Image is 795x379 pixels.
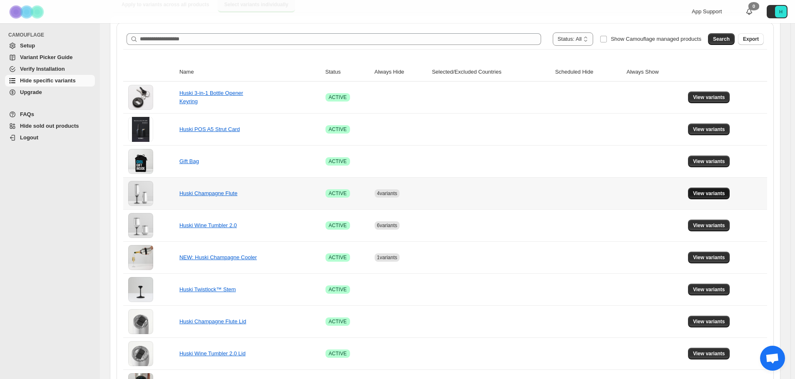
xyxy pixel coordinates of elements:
[693,190,725,197] span: View variants
[5,75,95,87] a: Hide specific variants
[128,341,153,366] img: Huski Wine Tumbler 2.0 Lid
[329,350,347,357] span: ACTIVE
[693,94,725,101] span: View variants
[7,0,48,23] img: Camouflage
[128,149,153,174] img: Gift Bag
[179,222,237,228] a: Huski Wine Tumbler 2.0
[177,63,323,82] th: Name
[767,5,788,18] button: Avatar with initials H
[329,222,347,229] span: ACTIVE
[693,286,725,293] span: View variants
[688,316,730,327] button: View variants
[738,33,764,45] button: Export
[688,92,730,103] button: View variants
[5,63,95,75] a: Verify Installation
[5,109,95,120] a: FAQs
[693,318,725,325] span: View variants
[5,87,95,98] a: Upgrade
[779,9,783,14] text: H
[179,158,199,164] a: Gift Bag
[692,8,722,15] span: App Support
[8,32,96,38] span: CAMOUFLAGE
[693,222,725,229] span: View variants
[745,7,753,16] a: 0
[624,63,686,82] th: Always Show
[20,89,42,95] span: Upgrade
[329,126,347,133] span: ACTIVE
[748,2,759,10] div: 0
[688,348,730,359] button: View variants
[179,126,240,132] a: Huski POS A5 Strut Card
[179,254,257,260] a: NEW: Huski Champagne Cooler
[693,126,725,133] span: View variants
[775,6,787,17] span: Avatar with initials H
[329,190,347,197] span: ACTIVE
[553,63,624,82] th: Scheduled Hide
[688,156,730,167] button: View variants
[5,132,95,144] a: Logout
[693,350,725,357] span: View variants
[20,54,72,60] span: Variant Picker Guide
[128,277,153,302] img: Huski Twistlock™ Stem
[713,36,730,42] span: Search
[688,252,730,263] button: View variants
[128,213,153,238] img: Huski Wine Tumbler 2.0
[5,40,95,52] a: Setup
[5,120,95,132] a: Hide sold out products
[323,63,372,82] th: Status
[20,66,65,72] span: Verify Installation
[329,158,347,165] span: ACTIVE
[329,94,347,101] span: ACTIVE
[377,191,397,196] span: 4 variants
[693,254,725,261] span: View variants
[5,52,95,63] a: Variant Picker Guide
[179,318,246,325] a: Huski Champagne Flute Lid
[611,36,701,42] span: Show Camouflage managed products
[688,188,730,199] button: View variants
[688,284,730,295] button: View variants
[377,223,397,228] span: 6 variants
[743,36,759,42] span: Export
[20,123,79,129] span: Hide sold out products
[688,220,730,231] button: View variants
[20,134,38,141] span: Logout
[430,63,553,82] th: Selected/Excluded Countries
[20,111,34,117] span: FAQs
[20,77,76,84] span: Hide specific variants
[179,286,236,292] a: Huski Twistlock™ Stem
[708,33,735,45] button: Search
[179,90,243,104] a: Huski 3-in-1 Bottle Opener Keyring
[372,63,430,82] th: Always Hide
[128,309,153,334] img: Huski Champagne Flute Lid
[20,42,35,49] span: Setup
[128,181,153,206] img: Huski Champagne Flute
[688,124,730,135] button: View variants
[128,85,153,110] img: Huski 3-in-1 Bottle Opener Keyring
[693,158,725,165] span: View variants
[760,346,785,371] a: Open chat
[329,286,347,293] span: ACTIVE
[377,255,397,260] span: 1 variants
[128,245,153,270] img: NEW: Huski Champagne Cooler
[329,254,347,261] span: ACTIVE
[179,350,246,357] a: Huski Wine Tumbler 2.0 Lid
[329,318,347,325] span: ACTIVE
[179,190,237,196] a: Huski Champagne Flute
